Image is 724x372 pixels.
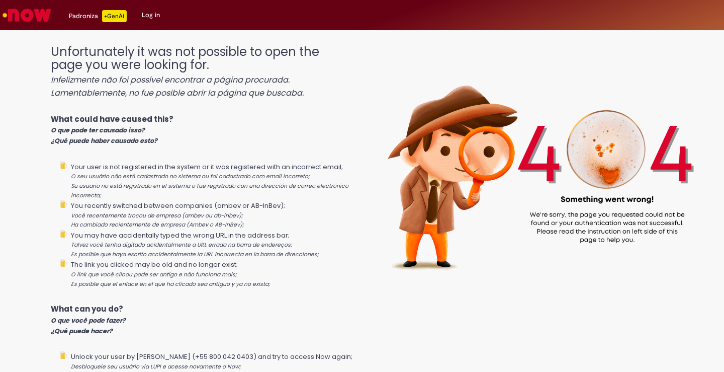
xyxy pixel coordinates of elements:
[71,241,292,249] i: Talvez você tenha digitado acidentalmente a URL errada na barra de endereços;
[69,10,127,22] div: Padroniza
[51,114,354,146] p: What could have caused this?
[51,45,354,99] h1: Unfortunately it was not possible to open the page you were looking for.
[51,316,126,325] i: O que você pode fazer?
[1,5,53,25] img: ServiceNow
[71,173,310,180] i: O seu usuário não está cadastrado no sistema ou foi cadastrado com email incorreto;
[71,182,348,199] i: Su usuario no está registrado en el sistema o fue registrado con una dirección de correo electrón...
[51,327,113,335] i: ¿Qué puede hacer?
[71,161,354,200] li: Your user is not registered in the system or it was registered with an incorrect email;
[71,280,270,288] i: Es posible que el enlace en el que ha clicado sea antiguo y ya no exista;
[51,304,354,336] p: What can you do?
[71,259,354,288] li: The link you clicked may be old and no longer exist;
[71,363,241,370] i: Desbloqueie seu usuário via LUPI e acesse novamente o Now;
[71,221,244,229] i: Ha cambiado recientemente de empresa (Ambev o AB-InBev);
[51,87,304,99] i: Lamentablemente, no fue posible abrir la página que buscaba.
[71,230,354,259] li: You may have accidentally typed the wrong URL in the address bar;
[71,212,243,219] i: Você recentemente trocou de empresa (ambev ou ab-inbev);
[51,126,145,134] i: O que pode ter causado isso?
[71,251,319,258] i: Es posible que haya escrito accidentalmente la URL incorrecta en la barra de direcciones;
[71,200,354,230] li: You recently switched between companies (ambev or AB-InBev);
[353,35,724,294] img: 404_ambev_new.png
[71,271,237,278] i: O link que você clicou pode ser antigo e não funciona mais;
[51,136,157,145] i: ¿Qué puede haber causado esto?
[51,74,290,86] i: Infelizmente não foi possível encontrar a página procurada.
[102,10,127,22] p: +GenAi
